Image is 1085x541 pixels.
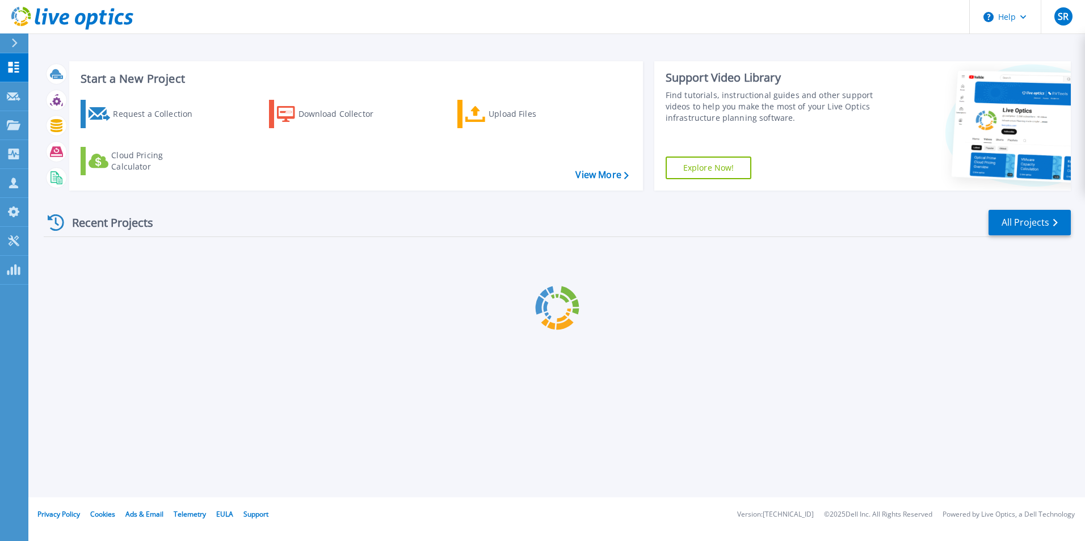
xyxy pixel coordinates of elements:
a: View More [575,170,628,180]
a: EULA [216,509,233,519]
h3: Start a New Project [81,73,628,85]
a: Ads & Email [125,509,163,519]
a: Request a Collection [81,100,207,128]
a: Privacy Policy [37,509,80,519]
span: SR [1058,12,1069,21]
li: Powered by Live Optics, a Dell Technology [943,511,1075,518]
a: All Projects [989,210,1071,235]
a: Telemetry [174,509,206,519]
a: Cookies [90,509,115,519]
div: Request a Collection [113,103,204,125]
a: Support [243,509,268,519]
div: Support Video Library [666,70,878,85]
div: Cloud Pricing Calculator [111,150,202,172]
div: Find tutorials, instructional guides and other support videos to help you make the most of your L... [666,90,878,124]
li: © 2025 Dell Inc. All Rights Reserved [824,511,932,518]
div: Recent Projects [44,209,169,236]
a: Cloud Pricing Calculator [81,147,207,175]
a: Download Collector [269,100,396,128]
li: Version: [TECHNICAL_ID] [737,511,814,518]
div: Download Collector [298,103,389,125]
a: Upload Files [457,100,584,128]
div: Upload Files [489,103,579,125]
a: Explore Now! [666,157,752,179]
